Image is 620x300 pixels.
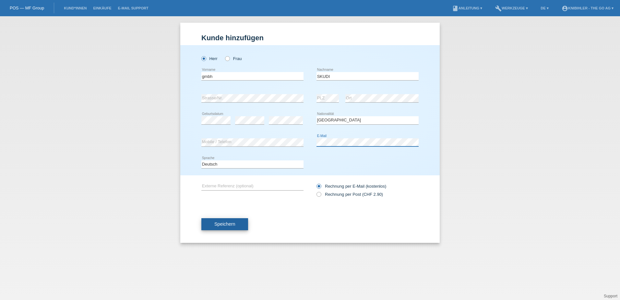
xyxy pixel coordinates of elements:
[316,192,321,200] input: Rechnung per Post (CHF 2.90)
[316,184,386,189] label: Rechnung per E-Mail (kostenlos)
[492,6,531,10] a: buildWerkzeuge ▾
[201,56,218,61] label: Herr
[225,56,229,60] input: Frau
[201,218,248,231] button: Speichern
[452,5,459,12] i: book
[316,192,383,197] label: Rechnung per Post (CHF 2.90)
[201,56,206,60] input: Herr
[90,6,114,10] a: Einkäufe
[562,5,568,12] i: account_circle
[604,294,617,298] a: Support
[115,6,152,10] a: E-Mail Support
[201,34,419,42] h1: Kunde hinzufügen
[558,6,617,10] a: account_circleKnibihler - The Go AG ▾
[10,6,44,10] a: POS — MF Group
[316,184,321,192] input: Rechnung per E-Mail (kostenlos)
[214,221,235,227] span: Speichern
[495,5,502,12] i: build
[225,56,242,61] label: Frau
[538,6,552,10] a: DE ▾
[449,6,485,10] a: bookAnleitung ▾
[61,6,90,10] a: Kund*innen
